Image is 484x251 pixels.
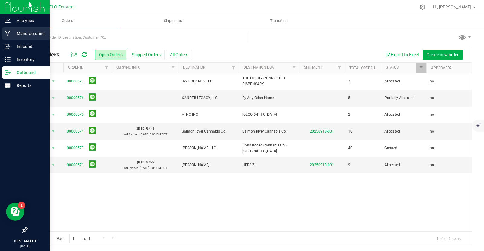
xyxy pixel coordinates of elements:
[67,79,84,84] a: 00000577
[382,50,423,60] button: Export to Excel
[168,63,178,73] a: Filter
[54,18,81,24] span: Orders
[50,144,57,153] span: select
[430,145,434,151] span: no
[432,234,466,243] span: 1 - 6 of 6 items
[182,95,235,101] span: XANDER LEGACY, LLC
[136,160,145,164] span: QB ID:
[310,129,334,134] a: 20250918-001
[69,234,80,243] input: 1
[50,77,57,85] span: select
[50,94,57,102] span: select
[11,82,47,89] p: Reports
[5,56,11,63] inline-svg: Inventory
[5,43,11,50] inline-svg: Inbound
[123,166,139,169] span: Last Synced:
[242,76,296,87] span: THE HIGHLY CONNECTED DISPENSARY
[348,79,350,84] span: 7
[67,145,84,151] a: 00000573
[423,50,463,60] button: Create new order
[182,162,235,168] span: [PERSON_NAME]
[11,69,47,76] p: Outbound
[226,14,331,27] a: Transfers
[128,50,165,60] button: Shipped Orders
[419,4,426,10] div: Manage settings
[427,52,459,57] span: Create new order
[416,63,426,73] a: Filter
[386,65,399,69] a: Status
[52,234,95,243] span: Page of 1
[262,18,295,24] span: Transfers
[183,65,206,69] a: Destination
[49,5,74,10] span: FLO Extracts
[123,133,139,136] span: Last Synced:
[348,129,352,134] span: 10
[289,63,299,73] a: Filter
[67,129,84,134] a: 00000574
[166,50,192,60] button: All Orders
[67,95,84,101] a: 00000576
[11,30,47,37] p: Manufacturing
[335,63,345,73] a: Filter
[430,112,434,117] span: no
[11,43,47,50] p: Inbound
[156,18,190,24] span: Shipments
[120,14,226,27] a: Shipments
[5,69,11,76] inline-svg: Outbound
[304,65,322,69] a: Shipment
[384,129,423,134] span: Allocated
[50,127,57,136] span: select
[310,163,334,167] a: 20250918-001
[384,162,423,168] span: Allocated
[140,166,167,169] span: [DATE] 3:04 PM EDT
[11,17,47,24] p: Analytics
[116,65,140,69] a: QB Sync Info
[18,202,25,209] iframe: Resource center unread badge
[433,5,473,9] span: Hi, [PERSON_NAME]!
[430,95,434,101] span: no
[27,33,249,42] input: Search Order ID, Destination, Customer PO...
[182,145,235,151] span: [PERSON_NAME] LLC
[242,143,296,154] span: Flynnstoned Cannabis Co - [GEOGRAPHIC_DATA]
[384,145,423,151] span: Created
[95,50,126,60] button: Open Orders
[11,56,47,63] p: Inventory
[182,129,235,134] span: Salmon River Cannabis Co.
[182,112,235,117] span: ATNC INC
[146,127,155,131] span: 9721
[430,162,434,168] span: no
[430,79,434,84] span: no
[348,145,352,151] span: 40
[348,162,350,168] span: 9
[348,95,350,101] span: 5
[67,112,84,117] a: 00000575
[50,111,57,119] span: select
[384,95,423,101] span: Partially Allocated
[431,66,452,70] a: Approved?
[242,162,296,168] span: HERB-Z
[244,65,274,69] a: Destination DBA
[242,112,296,117] span: [GEOGRAPHIC_DATA]
[384,112,423,117] span: Allocated
[15,14,120,27] a: Orders
[348,112,350,117] span: 2
[3,244,47,248] p: [DATE]
[349,66,382,70] a: Total Orderlines
[140,133,167,136] span: [DATE] 3:03 PM EDT
[3,238,47,244] p: 10:50 AM EDT
[384,79,423,84] span: Allocated
[242,129,296,134] span: Salmon River Cannabis Co.
[242,95,296,101] span: By Any Other Name
[102,63,112,73] a: Filter
[5,82,11,88] inline-svg: Reports
[67,162,84,168] a: 00000571
[430,129,434,134] span: no
[5,18,11,24] inline-svg: Analytics
[229,63,239,73] a: Filter
[50,161,57,169] span: select
[68,65,83,69] a: Order ID
[6,203,24,221] iframe: Resource center
[182,79,235,84] span: 3-5 HOLDINGS LLC
[5,31,11,37] inline-svg: Manufacturing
